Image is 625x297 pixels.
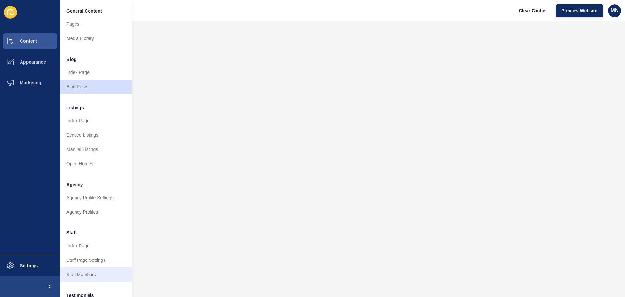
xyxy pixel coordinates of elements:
span: MN [611,7,619,14]
a: Manual Listings [60,142,132,156]
span: Staff [66,230,76,236]
a: Media Library [60,31,132,46]
a: Staff Page Settings [60,253,132,267]
button: Clear Cache [513,4,551,17]
a: Agency Profiles [60,205,132,219]
span: Preview Website [562,7,597,14]
a: Staff Members [60,267,132,282]
span: Blog [66,56,76,63]
span: Clear Cache [519,7,545,14]
a: Pages [60,17,132,31]
a: Index Page [60,239,132,253]
a: Synced Listings [60,128,132,142]
a: Blog Posts [60,80,132,94]
button: Preview Website [556,4,603,17]
a: Open Homes [60,156,132,171]
a: Agency Profile Settings [60,190,132,205]
a: Index Page [60,113,132,128]
span: Listings [66,104,84,111]
span: General Content [66,8,102,14]
a: Index Page [60,65,132,80]
span: Agency [66,181,83,188]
